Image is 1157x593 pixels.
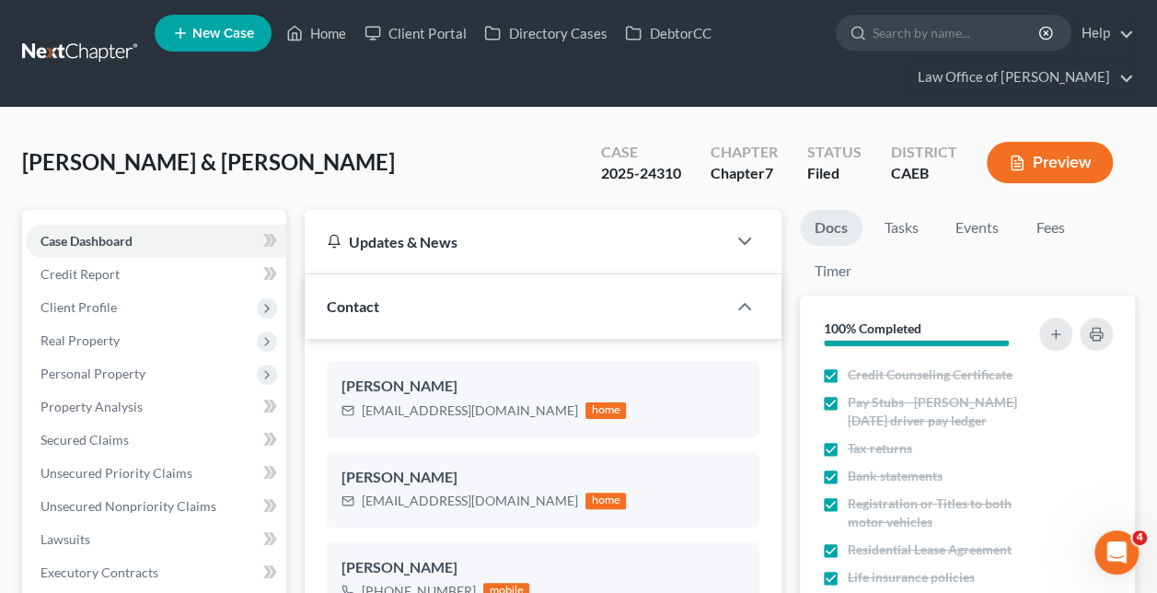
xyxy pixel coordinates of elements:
[40,233,133,249] span: Case Dashboard
[327,232,704,251] div: Updates & News
[1132,530,1147,545] span: 4
[848,366,1012,384] span: Credit Counseling Certificate
[585,493,626,509] div: home
[765,164,773,181] span: 7
[40,531,90,547] span: Lawsuits
[362,401,578,420] div: [EMAIL_ADDRESS][DOMAIN_NAME]
[26,390,286,424] a: Property Analysis
[40,332,120,348] span: Real Property
[807,163,862,184] div: Filed
[40,366,145,381] span: Personal Property
[40,498,216,514] span: Unsecured Nonpriority Claims
[873,16,1041,50] input: Search by name...
[891,163,957,184] div: CAEB
[192,27,254,41] span: New Case
[601,163,681,184] div: 2025-24310
[616,17,720,50] a: DebtorCC
[341,557,745,579] div: [PERSON_NAME]
[26,556,286,589] a: Executory Contracts
[341,467,745,489] div: [PERSON_NAME]
[277,17,355,50] a: Home
[941,210,1013,246] a: Events
[711,163,778,184] div: Chapter
[987,142,1113,183] button: Preview
[26,258,286,291] a: Credit Report
[26,225,286,258] a: Case Dashboard
[22,148,395,175] span: [PERSON_NAME] & [PERSON_NAME]
[355,17,475,50] a: Client Portal
[341,376,745,398] div: [PERSON_NAME]
[800,253,866,289] a: Timer
[711,142,778,163] div: Chapter
[848,541,1012,559] span: Residential Lease Agreement
[908,61,1134,94] a: Law Office of [PERSON_NAME]
[40,299,117,315] span: Client Profile
[475,17,616,50] a: Directory Cases
[848,568,975,587] span: Life insurance policies
[585,402,626,419] div: home
[1094,530,1139,575] iframe: Intercom live chat
[848,494,1036,531] span: Registration or Titles to both motor vehicles
[807,142,862,163] div: Status
[362,492,578,510] div: [EMAIL_ADDRESS][DOMAIN_NAME]
[848,439,912,458] span: Tax returns
[26,490,286,523] a: Unsecured Nonpriority Claims
[26,424,286,457] a: Secured Claims
[824,320,921,336] strong: 100% Completed
[800,210,862,246] a: Docs
[40,266,120,282] span: Credit Report
[26,523,286,556] a: Lawsuits
[870,210,933,246] a: Tasks
[848,467,943,485] span: Bank statements
[40,432,129,448] span: Secured Claims
[26,457,286,490] a: Unsecured Priority Claims
[848,393,1036,430] span: Pay Stubs - [PERSON_NAME][DATE] driver pay ledger
[40,399,143,414] span: Property Analysis
[40,564,158,580] span: Executory Contracts
[891,142,957,163] div: District
[1072,17,1134,50] a: Help
[601,142,681,163] div: Case
[40,465,192,481] span: Unsecured Priority Claims
[1021,210,1080,246] a: Fees
[327,297,379,315] span: Contact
